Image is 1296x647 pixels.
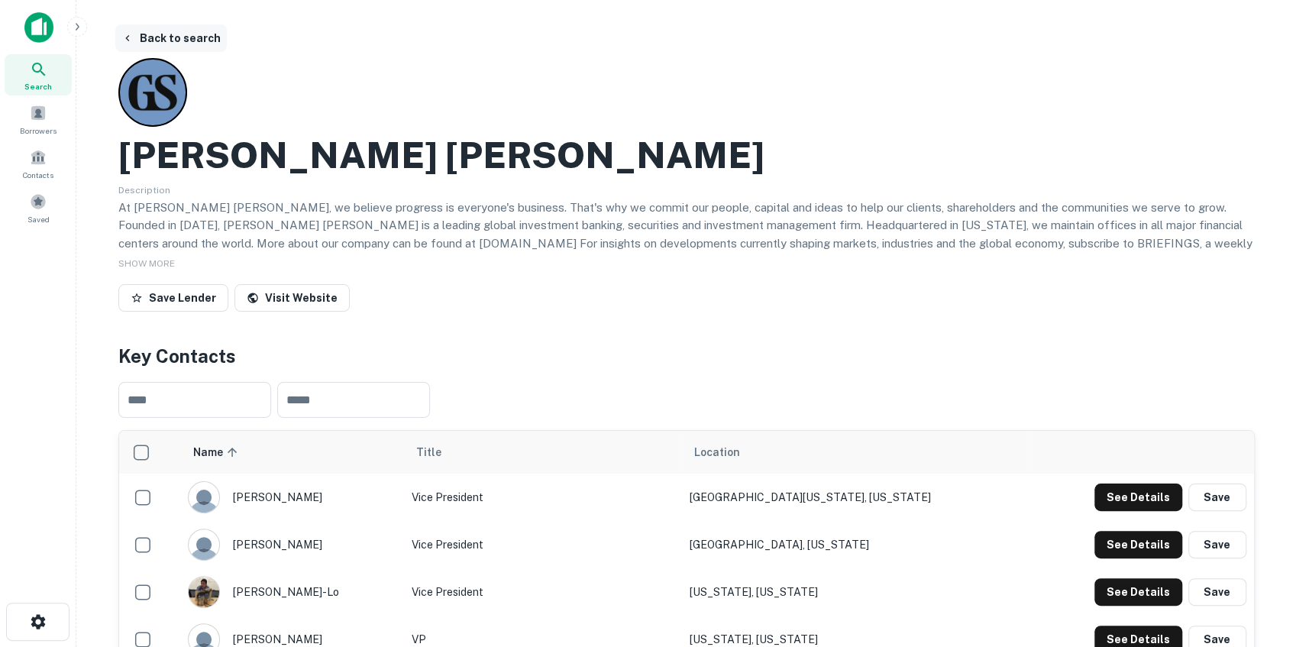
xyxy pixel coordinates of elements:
[188,576,396,608] div: [PERSON_NAME]-lo
[693,443,739,461] span: Location
[1220,525,1296,598] iframe: Chat Widget
[1094,484,1182,511] button: See Details
[416,443,461,461] span: Title
[24,80,52,92] span: Search
[24,12,53,43] img: capitalize-icon.png
[681,431,1027,474] th: Location
[234,284,350,312] a: Visit Website
[404,521,681,568] td: Vice President
[1188,578,1246,606] button: Save
[404,431,681,474] th: Title
[115,24,227,52] button: Back to search
[118,185,170,196] span: Description
[188,529,396,561] div: [PERSON_NAME]
[1094,531,1182,558] button: See Details
[404,568,681,616] td: Vice President
[27,213,50,225] span: Saved
[404,474,681,521] td: Vice President
[5,99,72,140] a: Borrowers
[5,54,72,95] a: Search
[5,187,72,228] a: Saved
[1188,531,1246,558] button: Save
[118,342,1255,370] h4: Key Contacts
[20,125,57,137] span: Borrowers
[118,133,764,177] h2: [PERSON_NAME] [PERSON_NAME]
[5,143,72,184] a: Contacts
[681,568,1027,616] td: [US_STATE], [US_STATE]
[23,169,53,181] span: Contacts
[189,482,219,513] img: 9c8pery4andzj6ohjkjp54ma2
[118,258,175,269] span: SHOW MORE
[1188,484,1246,511] button: Save
[118,284,228,312] button: Save Lender
[118,199,1255,270] p: At [PERSON_NAME] [PERSON_NAME], we believe progress is everyone's business. That's why we commit ...
[681,521,1027,568] td: [GEOGRAPHIC_DATA], [US_STATE]
[189,577,219,607] img: 1516372667737
[180,431,404,474] th: Name
[1094,578,1182,606] button: See Details
[192,443,242,461] span: Name
[188,481,396,513] div: [PERSON_NAME]
[681,474,1027,521] td: [GEOGRAPHIC_DATA][US_STATE], [US_STATE]
[189,529,219,560] img: 9c8pery4andzj6ohjkjp54ma2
